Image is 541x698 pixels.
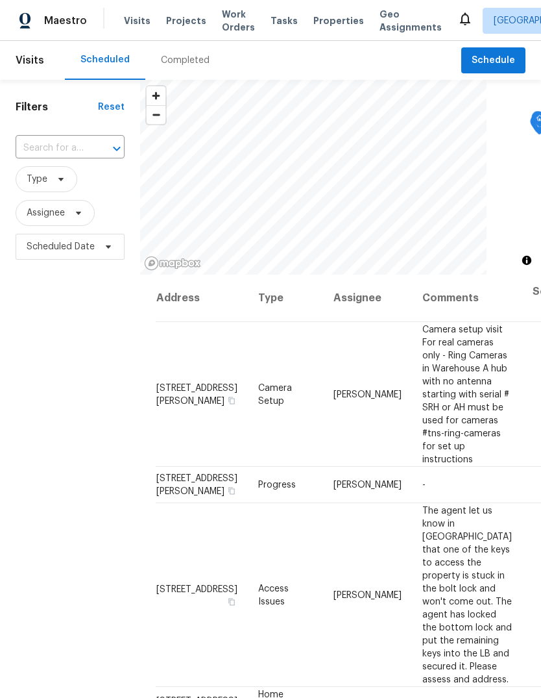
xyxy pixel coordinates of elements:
div: Reset [98,101,125,114]
span: Toggle attribution [523,253,531,268]
span: The agent let us know in [GEOGRAPHIC_DATA] that one of the keys to access the property is stuck i... [422,506,512,684]
th: Address [156,275,248,322]
span: Assignee [27,206,65,219]
h1: Filters [16,101,98,114]
span: Zoom out [147,106,165,124]
span: Scheduled Date [27,240,95,253]
span: [STREET_ADDRESS] [156,584,237,593]
span: Properties [313,14,364,27]
th: Comments [412,275,522,322]
span: Camera setup visit For real cameras only - Ring Cameras in Warehouse A hub with no antenna starti... [422,325,509,464]
canvas: Map [140,80,487,275]
button: Zoom in [147,86,165,105]
button: Toggle attribution [519,253,535,268]
span: Type [27,173,47,186]
span: [PERSON_NAME] [333,390,402,399]
th: Assignee [323,275,412,322]
input: Search for an address... [16,138,88,158]
span: Visits [124,14,150,27]
button: Copy Address [226,485,237,497]
button: Zoom out [147,105,165,124]
span: [PERSON_NAME] [333,590,402,599]
span: [STREET_ADDRESS][PERSON_NAME] [156,474,237,496]
th: Type [248,275,323,322]
span: Visits [16,46,44,75]
span: Maestro [44,14,87,27]
span: Progress [258,480,296,490]
span: Tasks [270,16,298,25]
button: Copy Address [226,595,237,607]
div: Scheduled [80,53,130,66]
span: [STREET_ADDRESS][PERSON_NAME] [156,383,237,405]
span: - [422,480,426,490]
div: Completed [161,54,210,67]
span: Projects [166,14,206,27]
button: Copy Address [226,394,237,406]
span: Work Orders [222,8,255,34]
button: Open [108,140,126,158]
span: Schedule [472,53,515,69]
a: Mapbox homepage [144,256,201,271]
span: Access Issues [258,584,289,606]
button: Schedule [461,47,525,74]
span: [PERSON_NAME] [333,480,402,490]
span: Geo Assignments [379,8,442,34]
span: Camera Setup [258,383,292,405]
